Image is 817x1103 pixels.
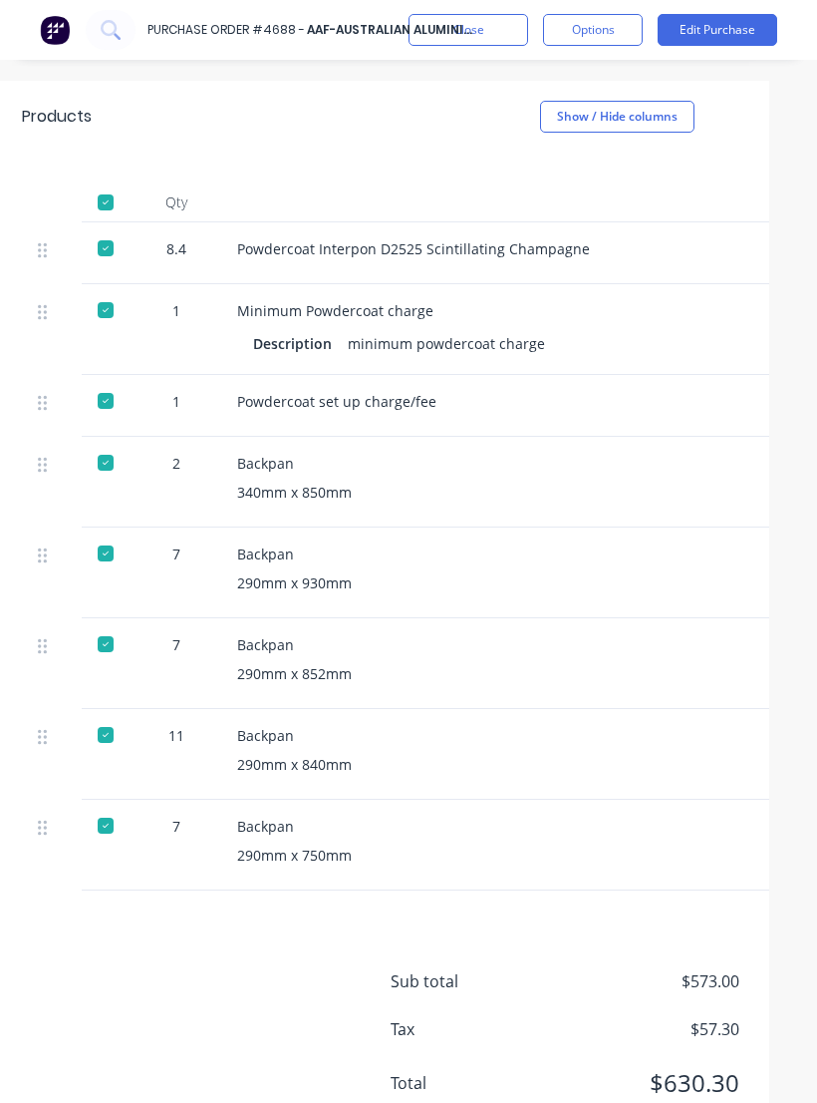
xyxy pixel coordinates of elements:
div: 7 [147,634,205,655]
button: Options [543,14,643,46]
div: 1 [147,391,205,412]
span: $573.00 [540,969,739,993]
span: $630.30 [540,1065,739,1101]
img: Factory [40,15,70,45]
div: Qty [132,183,221,222]
div: 1 [147,300,205,321]
div: Products [22,105,92,129]
div: 7 [147,816,205,837]
div: Description [253,329,348,358]
button: Edit Purchase [658,14,777,46]
span: Sub total [391,969,540,993]
div: 11 [147,725,205,746]
button: Close [408,14,528,46]
div: AAF-Australian Aluminium Finishing [307,21,476,39]
div: 8.4 [147,238,205,259]
span: Tax [391,1017,540,1041]
div: minimum powdercoat charge [348,329,545,358]
button: Show / Hide columns [540,101,694,133]
span: Total [391,1071,540,1095]
div: 2 [147,453,205,474]
div: Purchase Order #4688 - [147,21,305,39]
div: 7 [147,544,205,564]
span: $57.30 [540,1017,739,1041]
